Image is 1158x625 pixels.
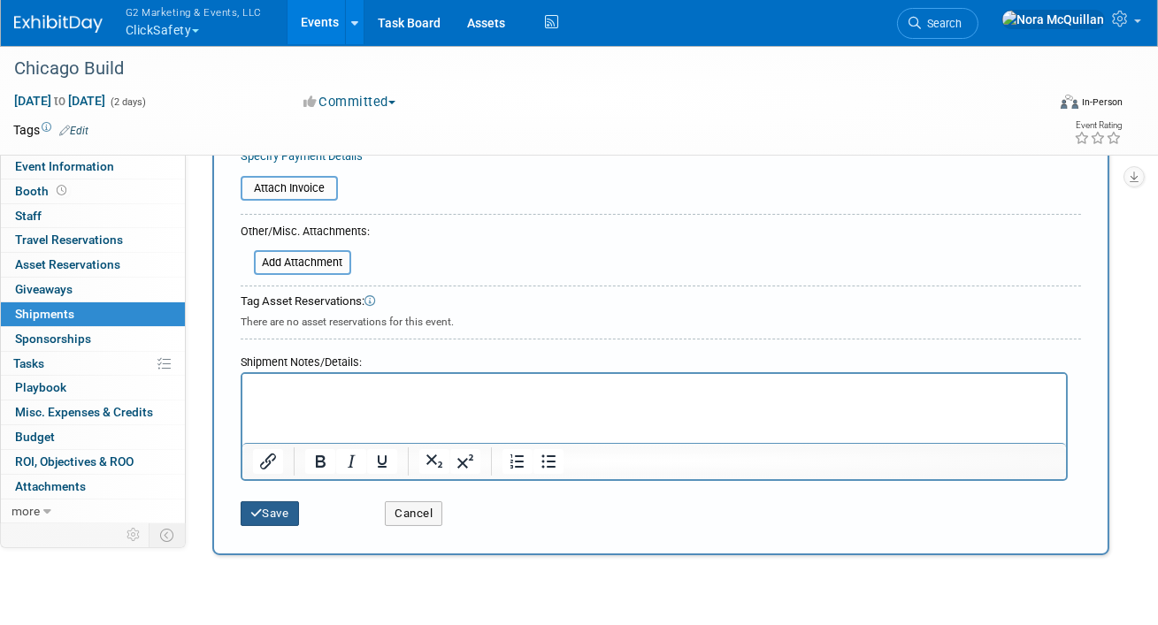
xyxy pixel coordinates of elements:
a: Event Information [1,155,185,179]
span: (2 days) [109,96,146,108]
button: Save [241,501,299,526]
button: Bold [305,449,335,474]
td: Tags [13,121,88,139]
span: Sponsorships [15,332,91,346]
button: Insert/edit link [253,449,283,474]
a: Shipments [1,302,185,326]
a: ROI, Objectives & ROO [1,450,185,474]
a: Travel Reservations [1,228,185,252]
span: Booth not reserved yet [53,184,70,197]
div: Chicago Build [8,53,1028,85]
span: Playbook [15,380,66,394]
a: Attachments [1,475,185,499]
a: Asset Reservations [1,253,185,277]
a: Edit [59,125,88,137]
a: Sponsorships [1,327,185,351]
button: Numbered list [502,449,533,474]
span: Travel Reservations [15,232,123,247]
div: Tag Asset Reservations: [241,293,1081,310]
a: Search [897,8,978,39]
a: Misc. Expenses & Credits [1,400,185,424]
a: Playbook [1,376,185,400]
a: more [1,499,185,523]
td: Personalize Event Tab Strip [119,523,150,546]
button: Cancel [385,501,442,526]
span: Event Information [15,159,114,173]
span: Tasks [13,356,44,370]
iframe: Rich Text Area [242,374,1066,443]
a: Giveaways [1,278,185,301]
button: Bullet list [533,449,564,474]
span: Giveaways [15,282,73,296]
img: Nora McQuillan [1001,10,1105,29]
div: Event Rating [1074,121,1122,130]
button: Underline [367,449,397,474]
span: Attachments [15,479,86,493]
button: Italic [336,449,366,474]
span: Staff [15,209,42,223]
button: Superscript [450,449,480,474]
img: Format-Inperson.png [1061,95,1078,109]
img: ExhibitDay [14,15,103,33]
button: Committed [297,93,403,111]
a: Specify Payment Details [241,149,363,163]
a: Booth [1,179,185,203]
td: Toggle Event Tabs [150,523,186,546]
span: Booth [15,184,70,198]
div: Shipment Notes/Details: [241,347,1068,372]
div: Event Format [960,92,1123,118]
span: Shipments [15,307,74,321]
span: Budget [15,430,55,444]
span: G2 Marketing & Events, LLC [126,3,262,21]
div: Other/Misc. Attachments: [241,224,370,244]
button: Subscript [419,449,449,474]
a: Tasks [1,352,185,376]
a: Staff [1,204,185,228]
span: Misc. Expenses & Credits [15,405,153,419]
a: Budget [1,425,185,449]
div: There are no asset reservations for this event. [241,310,1081,330]
span: Search [921,17,962,30]
span: [DATE] [DATE] [13,93,106,109]
span: more [12,504,40,518]
span: to [51,94,68,108]
span: Asset Reservations [15,257,120,271]
span: ROI, Objectives & ROO [15,454,134,469]
div: In-Person [1081,95,1123,109]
